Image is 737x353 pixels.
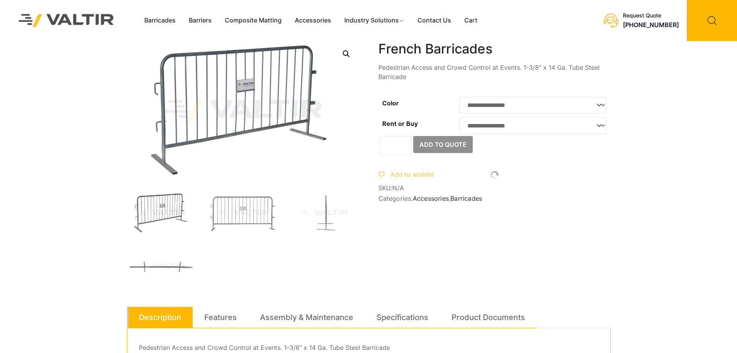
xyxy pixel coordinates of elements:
[380,136,411,155] input: Product quantity
[378,195,610,202] span: Categories: ,
[208,192,278,234] img: FrenchBar_Front-1.jpg
[138,15,182,26] a: Barricades
[411,15,458,26] a: Contact Us
[458,15,484,26] a: Cart
[139,307,181,328] a: Description
[382,120,418,127] label: Rent or Buy
[382,99,399,107] label: Color
[623,21,679,29] a: [PHONE_NUMBER]
[218,15,288,26] a: Composite Matting
[127,246,197,288] img: FrenchBar_Top.jpg
[288,15,338,26] a: Accessories
[413,195,449,202] a: Accessories
[127,192,197,234] img: FrenchBar_3Q-1.jpg
[376,307,428,328] a: Specifications
[378,184,610,192] span: SKU:
[450,195,482,202] a: Barricades
[378,41,610,57] h1: French Barricades
[260,307,353,328] a: Assembly & Maintenance
[289,192,359,234] img: FrenchBar_Side.jpg
[378,63,610,81] p: Pedestrian Access and Crowd Control at Events. 1-3/8″ x 14 Ga. Tube Steel Barricade
[204,307,237,328] a: Features
[9,4,124,37] img: Valtir Rentals
[623,12,679,19] div: Request Quote
[182,15,218,26] a: Barriers
[451,307,525,328] a: Product Documents
[338,15,411,26] a: Industry Solutions
[413,136,473,153] button: Add to Quote
[392,184,404,192] span: N/A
